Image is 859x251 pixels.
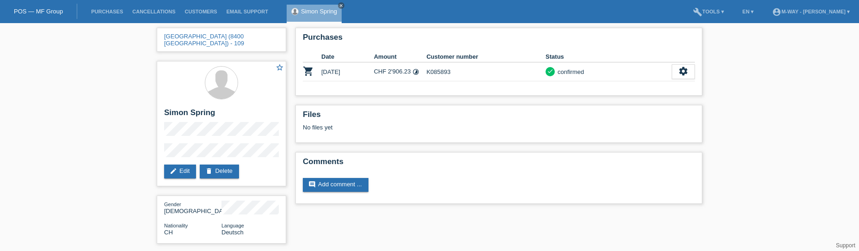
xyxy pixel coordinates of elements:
[339,3,344,8] i: close
[164,108,279,122] h2: Simon Spring
[276,63,284,72] i: star_border
[772,7,781,17] i: account_circle
[303,178,368,192] a: commentAdd comment ...
[164,201,221,214] div: [DEMOGRAPHIC_DATA]
[547,68,553,74] i: check
[321,51,374,62] th: Date
[164,229,173,236] span: Switzerland
[546,51,672,62] th: Status
[374,51,427,62] th: Amount
[303,66,314,77] i: POSP00026443
[164,33,244,47] a: [GEOGRAPHIC_DATA] (8400 [GEOGRAPHIC_DATA]) - 109
[321,62,374,81] td: [DATE]
[426,62,546,81] td: K085893
[222,9,273,14] a: Email Support
[738,9,758,14] a: EN ▾
[86,9,128,14] a: Purchases
[221,229,244,236] span: Deutsch
[308,181,316,188] i: comment
[170,167,177,175] i: edit
[164,223,188,228] span: Nationality
[374,62,427,81] td: CHF 2'906.23
[276,63,284,73] a: star_border
[164,165,196,178] a: editEdit
[412,68,419,75] i: Instalments (24 instalments)
[693,7,702,17] i: build
[128,9,180,14] a: Cancellations
[426,51,546,62] th: Customer number
[303,157,695,171] h2: Comments
[221,223,244,228] span: Language
[164,202,181,207] span: Gender
[555,67,584,77] div: confirmed
[200,165,239,178] a: deleteDelete
[303,124,585,131] div: No files yet
[303,33,695,47] h2: Purchases
[303,110,695,124] h2: Files
[301,8,337,15] a: Simon Spring
[767,9,854,14] a: account_circlem-way - [PERSON_NAME] ▾
[688,9,729,14] a: buildTools ▾
[180,9,222,14] a: Customers
[338,2,344,9] a: close
[678,66,688,76] i: settings
[205,167,213,175] i: delete
[14,8,63,15] a: POS — MF Group
[836,242,855,249] a: Support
